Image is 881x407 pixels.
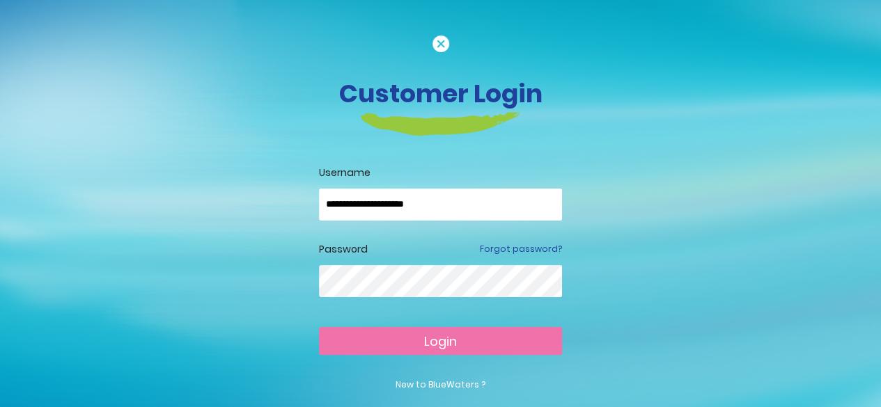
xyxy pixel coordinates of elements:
[432,35,449,52] img: cancel
[319,327,562,355] button: Login
[361,112,520,136] img: login-heading-border.png
[424,333,457,350] span: Login
[54,79,827,109] h3: Customer Login
[319,166,562,180] label: Username
[319,242,368,257] label: Password
[480,243,562,255] a: Forgot password?
[319,378,562,391] p: New to BlueWaters ?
